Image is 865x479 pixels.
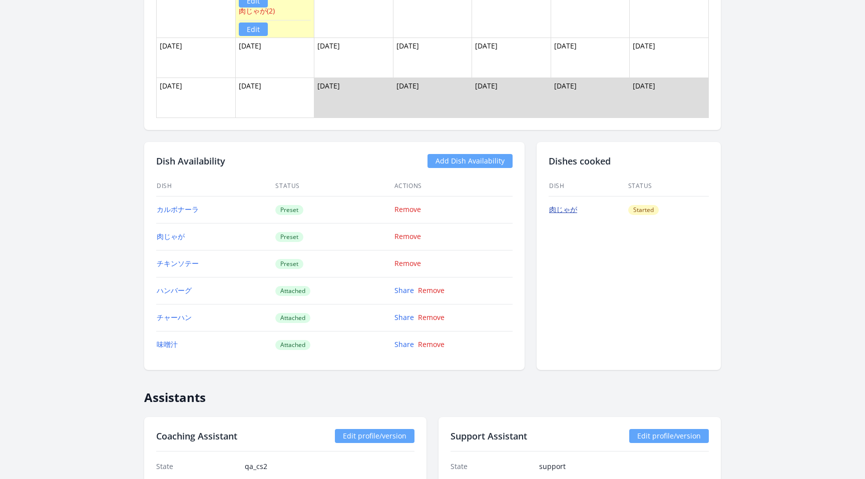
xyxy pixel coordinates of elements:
[472,77,551,117] td: [DATE]
[394,204,421,214] a: Remove
[157,77,236,117] td: [DATE]
[314,77,393,117] td: [DATE]
[157,285,192,295] a: ハンバーグ
[275,340,310,350] span: Attached
[628,205,659,215] span: Started
[239,6,275,15] a: 肉じゃが(2)
[394,258,421,268] a: Remove
[394,176,513,196] th: Actions
[549,176,628,196] th: Dish
[472,37,551,77] td: [DATE]
[418,312,445,322] a: Remove
[549,204,577,214] a: 肉じゃが
[314,37,393,77] td: [DATE]
[630,37,709,77] td: [DATE]
[275,286,310,296] span: Attached
[451,461,531,471] dt: State
[157,258,199,268] a: チキンソテー
[451,429,527,443] h2: Support Assistant
[144,382,721,405] h2: Assistants
[630,77,709,117] td: [DATE]
[275,205,303,215] span: Preset
[335,429,414,443] a: Edit profile/version
[157,312,192,322] a: チャーハン
[156,429,237,443] h2: Coaching Assistant
[156,176,275,196] th: Dish
[156,461,237,471] dt: State
[245,461,414,471] dd: qa_cs2
[394,339,414,349] a: Share
[551,77,630,117] td: [DATE]
[157,339,178,349] a: 味噌汁
[427,154,513,168] a: Add Dish Availability
[275,176,393,196] th: Status
[418,339,445,349] a: Remove
[275,259,303,269] span: Preset
[157,231,185,241] a: 肉じゃが
[549,154,709,168] h2: Dishes cooked
[393,37,472,77] td: [DATE]
[156,154,225,168] h2: Dish Availability
[394,231,421,241] a: Remove
[275,232,303,242] span: Preset
[275,313,310,323] span: Attached
[239,22,268,36] a: Edit
[628,176,709,196] th: Status
[629,429,709,443] a: Edit profile/version
[157,204,199,214] a: カルボナーラ
[394,312,414,322] a: Share
[551,37,630,77] td: [DATE]
[418,285,445,295] a: Remove
[235,77,314,117] td: [DATE]
[157,37,236,77] td: [DATE]
[393,77,472,117] td: [DATE]
[394,285,414,295] a: Share
[539,461,709,471] dd: support
[235,37,314,77] td: [DATE]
